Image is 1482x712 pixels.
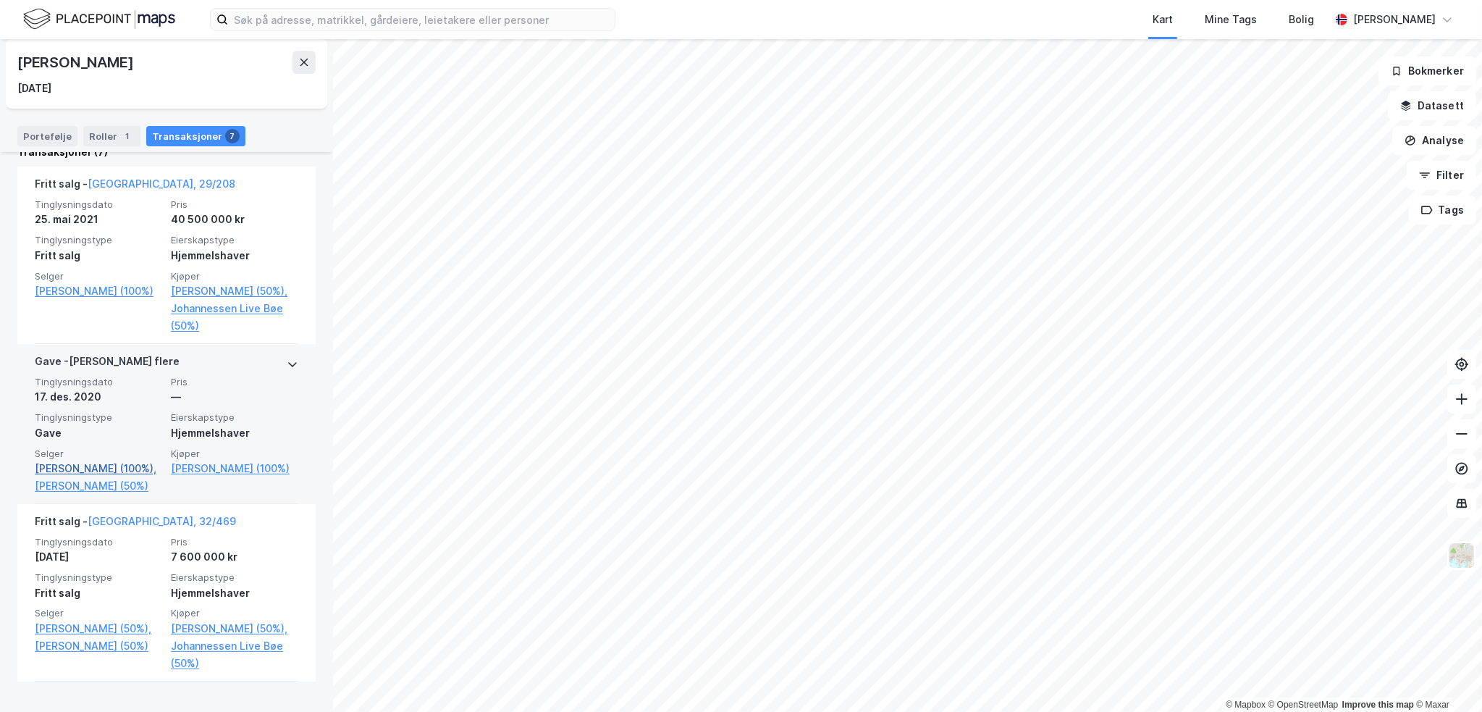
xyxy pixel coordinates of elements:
[35,536,162,548] span: Tinglysningsdato
[171,620,298,637] a: [PERSON_NAME] (50%),
[146,126,245,146] div: Transaksjoner
[171,607,298,619] span: Kjøper
[35,211,162,228] div: 25. mai 2021
[225,129,240,143] div: 7
[1407,161,1476,190] button: Filter
[1388,91,1476,120] button: Datasett
[171,234,298,246] span: Eierskapstype
[171,198,298,211] span: Pris
[171,411,298,424] span: Eierskapstype
[35,198,162,211] span: Tinglysningsdato
[171,571,298,584] span: Eierskapstype
[1205,11,1257,28] div: Mine Tags
[1410,642,1482,712] iframe: Chat Widget
[171,548,298,566] div: 7 600 000 kr
[171,300,298,335] a: Johannessen Live Bøe (50%)
[88,177,235,190] a: [GEOGRAPHIC_DATA], 29/208
[35,234,162,246] span: Tinglysningstype
[1448,542,1475,569] img: Z
[1342,700,1414,710] a: Improve this map
[171,388,298,406] div: —
[228,9,615,30] input: Søk på adresse, matrikkel, gårdeiere, leietakere eller personer
[35,270,162,282] span: Selger
[35,620,162,637] a: [PERSON_NAME] (50%),
[1226,700,1266,710] a: Mapbox
[171,448,298,460] span: Kjøper
[120,129,135,143] div: 1
[35,571,162,584] span: Tinglysningstype
[35,175,235,198] div: Fritt salg -
[171,460,298,477] a: [PERSON_NAME] (100%)
[35,411,162,424] span: Tinglysningstype
[35,448,162,460] span: Selger
[35,477,162,495] a: [PERSON_NAME] (50%)
[35,548,162,566] div: [DATE]
[1378,56,1476,85] button: Bokmerker
[1410,642,1482,712] div: Kontrollprogram for chat
[1153,11,1173,28] div: Kart
[171,536,298,548] span: Pris
[35,247,162,264] div: Fritt salg
[35,353,180,376] div: Gave - [PERSON_NAME] flere
[171,247,298,264] div: Hjemmelshaver
[35,282,162,300] a: [PERSON_NAME] (100%)
[1409,196,1476,225] button: Tags
[171,270,298,282] span: Kjøper
[1268,700,1339,710] a: OpenStreetMap
[171,637,298,672] a: Johannessen Live Bøe (50%)
[17,80,51,97] div: [DATE]
[35,513,236,536] div: Fritt salg -
[171,424,298,442] div: Hjemmelshaver
[1392,126,1476,155] button: Analyse
[35,607,162,619] span: Selger
[171,282,298,300] a: [PERSON_NAME] (50%),
[171,585,298,602] div: Hjemmelshaver
[88,515,236,527] a: [GEOGRAPHIC_DATA], 32/469
[17,126,77,146] div: Portefølje
[35,460,162,477] a: [PERSON_NAME] (100%),
[35,424,162,442] div: Gave
[23,7,175,32] img: logo.f888ab2527a4732fd821a326f86c7f29.svg
[17,51,136,74] div: [PERSON_NAME]
[35,376,162,388] span: Tinglysningsdato
[35,637,162,655] a: [PERSON_NAME] (50%)
[1353,11,1436,28] div: [PERSON_NAME]
[35,585,162,602] div: Fritt salg
[1289,11,1314,28] div: Bolig
[171,211,298,228] div: 40 500 000 kr
[171,376,298,388] span: Pris
[35,388,162,406] div: 17. des. 2020
[83,126,140,146] div: Roller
